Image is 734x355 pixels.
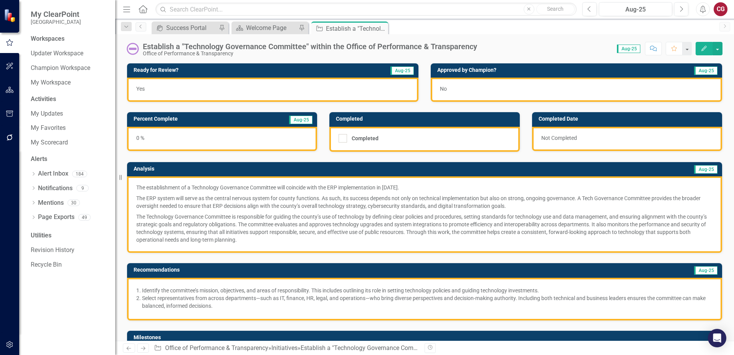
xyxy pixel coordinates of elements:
div: Alerts [31,155,107,164]
button: Search [536,4,575,15]
span: Aug-25 [390,66,414,75]
a: Initiatives [271,344,298,352]
span: Yes [136,86,145,92]
div: 9 [76,185,89,191]
span: Aug-25 [694,266,717,275]
h3: Percent Complete [134,116,250,122]
a: Welcome Page [233,23,297,33]
a: Notifications [38,184,73,193]
a: My Scorecard [31,138,107,147]
p: The ERP system will serve as the central nervous system for county functions. As such, its succes... [136,193,713,211]
p: Identify the committee’s mission, objectives, and areas of responsibility. This includes outlinin... [142,287,713,294]
h3: Analysis [134,166,403,172]
h3: Completed [336,116,516,122]
div: Utilities [31,231,107,240]
div: » » [154,344,419,353]
button: CG [714,2,727,16]
div: Office of Performance & Transparency [143,51,477,56]
span: Aug-25 [617,45,640,53]
div: 184 [72,171,87,177]
h3: Completed Date [539,116,718,122]
div: Establish a "Technology Governance Committee" within the Office of Performance & Transparency [143,42,477,51]
button: Aug-25 [599,2,672,16]
a: Updater Workspace [31,49,107,58]
div: Welcome Page [246,23,297,33]
a: Revision History [31,246,107,255]
a: Success Portal [154,23,217,33]
a: Champion Workspace [31,64,107,73]
input: Search ClearPoint... [155,3,577,16]
div: Activities [31,95,107,104]
span: My ClearPoint [31,10,81,19]
h3: Recommendations [134,267,517,273]
a: My Favorites [31,124,107,133]
span: Aug-25 [694,66,717,75]
a: Mentions [38,199,64,207]
img: Not Started [127,43,139,55]
span: Search [547,6,564,12]
h3: Approved by Champion? [437,67,636,73]
p: The Technology Governance Committee is responsible for guiding the county’s use of technology by ... [136,211,713,244]
div: 0 % [127,127,317,151]
div: Establish a "Technology Governance Committee" within the Office of Performance & Transparency [326,24,386,33]
span: Aug-25 [289,116,312,124]
a: My Workspace [31,78,107,87]
div: Workspaces [31,35,64,43]
a: Page Exports [38,213,74,222]
img: ClearPoint Strategy [4,9,17,22]
h3: Milestones [134,335,718,340]
a: Recycle Bin [31,260,107,269]
span: No [440,86,447,92]
div: Aug-25 [602,5,670,14]
div: Not Completed [532,127,722,151]
div: 49 [78,214,91,221]
small: [GEOGRAPHIC_DATA] [31,19,81,25]
div: Establish a "Technology Governance Committee" within the Office of Performance & Transparency [301,344,565,352]
div: Open Intercom Messenger [708,329,726,347]
div: 30 [68,200,80,206]
p: The establishment of a Technology Governance Committee will coincide with the ERP implementation ... [136,184,713,193]
a: Office of Performance & Transparency [165,344,268,352]
a: Alert Inbox [38,169,68,178]
p: Select representatives from across departments—such as IT, finance, HR, legal, and operations—who... [142,294,713,310]
h3: Ready for Review? [134,67,316,73]
div: Success Portal [166,23,217,33]
a: My Updates [31,109,107,118]
span: Aug-25 [694,165,717,174]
